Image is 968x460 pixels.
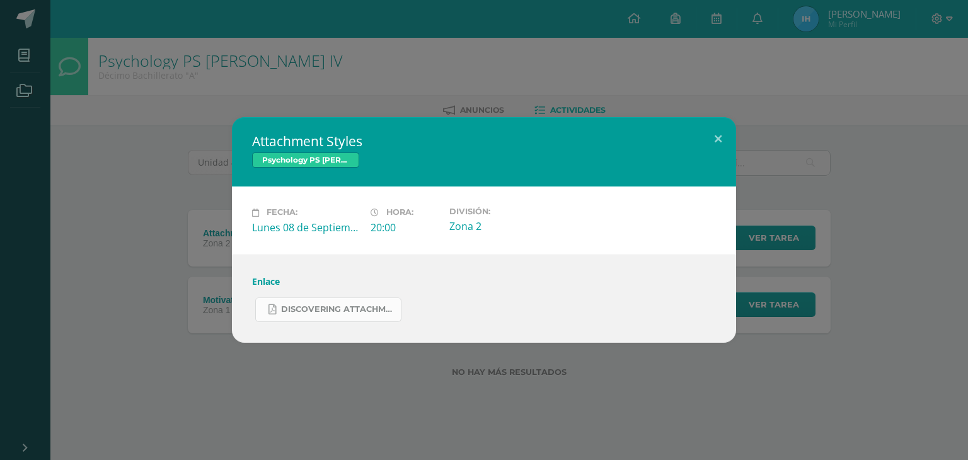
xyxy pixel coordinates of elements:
span: Hora: [386,208,413,217]
div: Zona 2 [449,219,558,233]
h2: Attachment Styles [252,132,716,150]
span: Fecha: [267,208,297,217]
label: División: [449,207,558,216]
a: Discovering Attachment Styles.pdf [255,297,401,322]
a: Enlace [252,275,280,287]
span: Psychology PS [PERSON_NAME] IV [252,152,359,168]
div: Lunes 08 de Septiembre [252,221,360,234]
span: Discovering Attachment Styles.pdf [281,304,395,314]
div: 20:00 [371,221,439,234]
button: Close (Esc) [700,117,736,160]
